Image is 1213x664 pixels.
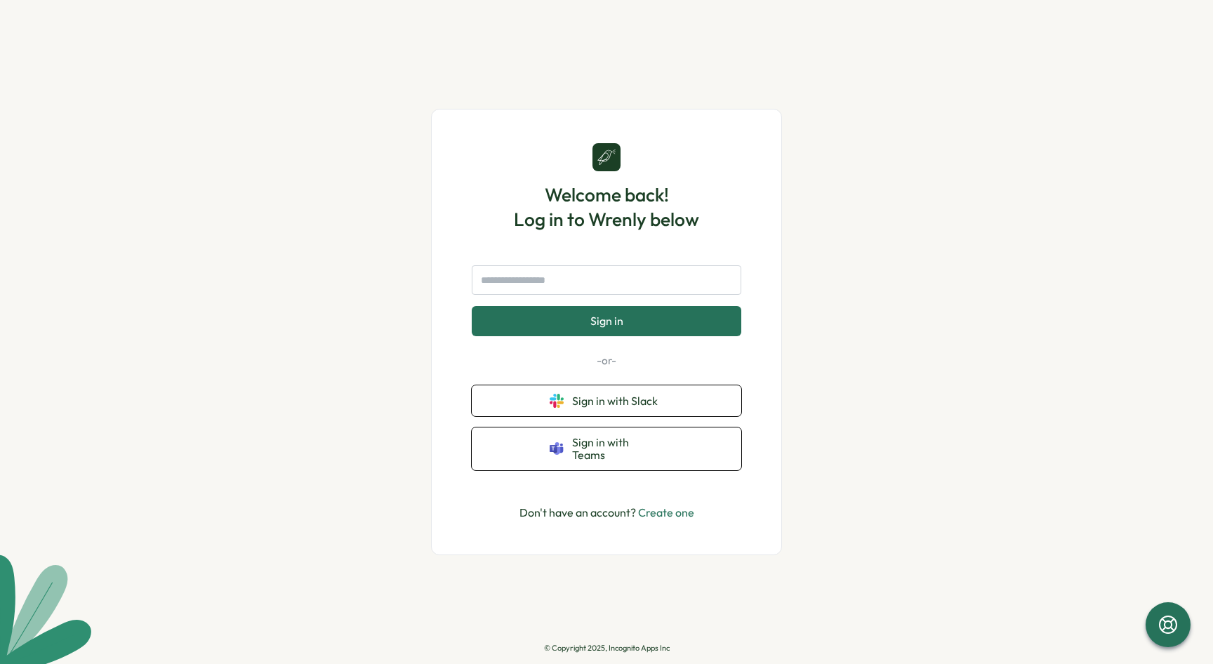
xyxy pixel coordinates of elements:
[572,394,663,407] span: Sign in with Slack
[472,385,741,416] button: Sign in with Slack
[514,182,699,232] h1: Welcome back! Log in to Wrenly below
[544,644,670,653] p: © Copyright 2025, Incognito Apps Inc
[472,353,741,368] p: -or-
[572,436,663,462] span: Sign in with Teams
[472,306,741,336] button: Sign in
[638,505,694,519] a: Create one
[472,427,741,470] button: Sign in with Teams
[519,504,694,522] p: Don't have an account?
[590,314,623,327] span: Sign in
